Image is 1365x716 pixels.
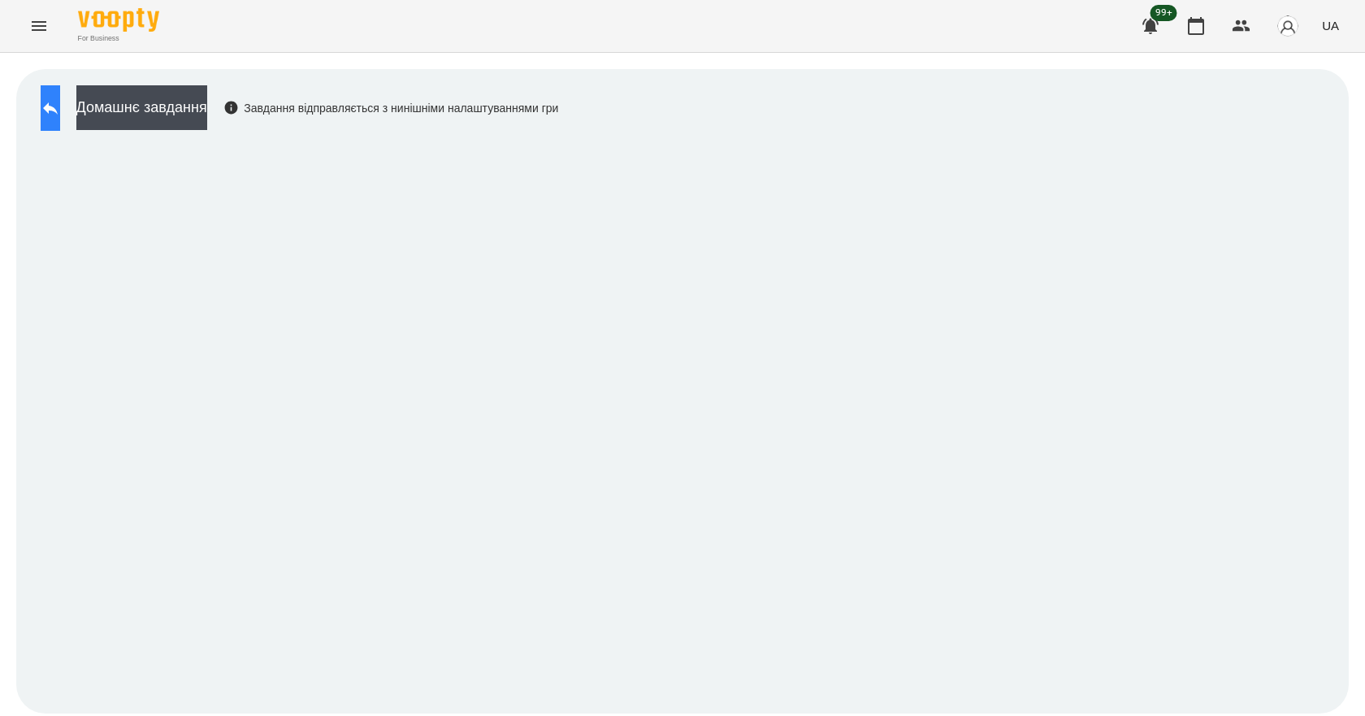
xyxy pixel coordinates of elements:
button: Menu [19,7,58,46]
img: Voopty Logo [78,8,159,32]
button: Домашнє завдання [76,85,207,130]
span: 99+ [1150,5,1177,21]
span: For Business [78,33,159,44]
button: UA [1315,11,1345,41]
img: avatar_s.png [1276,15,1299,37]
span: UA [1322,17,1339,34]
div: Завдання відправляється з нинішніми налаштуваннями гри [223,100,559,116]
